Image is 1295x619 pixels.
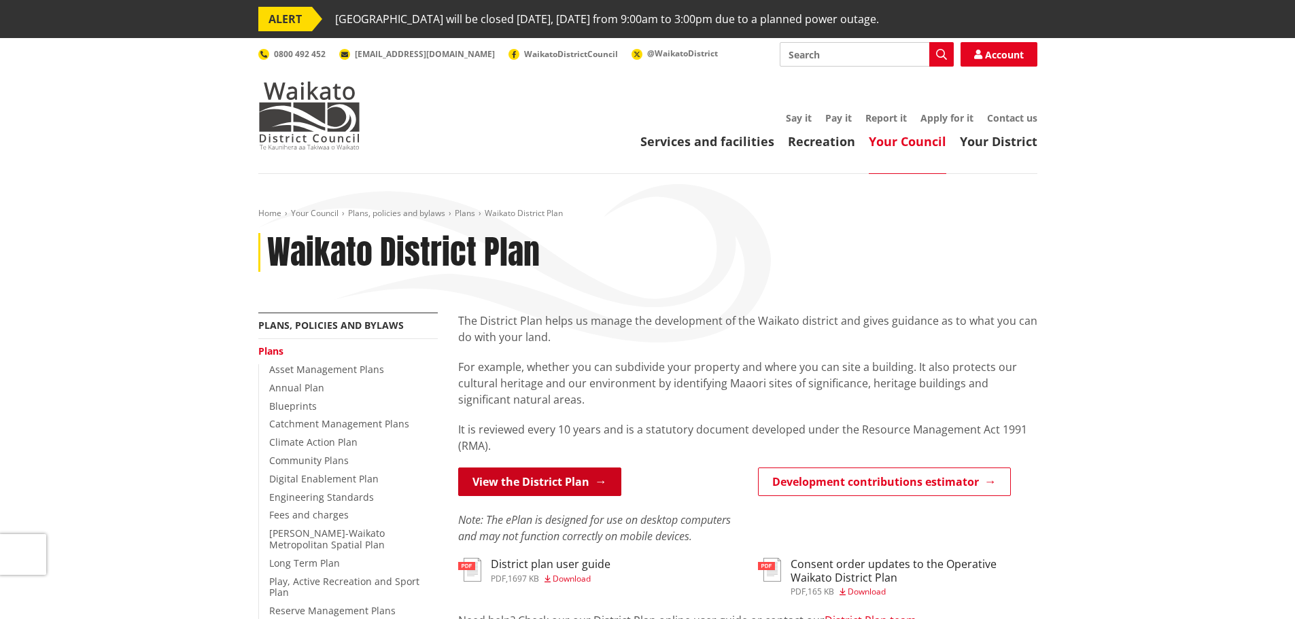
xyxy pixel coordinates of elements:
[786,111,812,124] a: Say it
[458,558,610,582] a: District plan user guide pdf,1697 KB Download
[640,133,774,149] a: Services and facilities
[791,558,1037,584] h3: Consent order updates to the Operative Waikato District Plan
[758,558,1037,595] a: Consent order updates to the Operative Waikato District Plan pdf,165 KB Download
[524,48,618,60] span: WaikatoDistrictCouncil
[961,42,1037,67] a: Account
[920,111,973,124] a: Apply for it
[269,400,317,412] a: Blueprints
[269,472,379,485] a: Digital Enablement Plan
[632,48,718,59] a: @WaikatoDistrict
[758,467,1011,496] a: Development contributions estimator
[258,319,404,332] a: Plans, policies and bylaws
[485,207,563,219] span: Waikato District Plan
[865,111,907,124] a: Report it
[491,573,506,584] span: pdf
[455,207,475,219] a: Plans
[258,208,1037,219] nav: breadcrumb
[274,48,326,60] span: 0800 492 452
[269,508,349,521] a: Fees and charges
[808,586,834,597] span: 165 KB
[553,573,591,584] span: Download
[960,133,1037,149] a: Your District
[269,575,419,599] a: Play, Active Recreation and Sport Plan
[335,7,879,31] span: [GEOGRAPHIC_DATA] will be closed [DATE], [DATE] from 9:00am to 3:00pm due to a planned power outage.
[258,207,281,219] a: Home
[291,207,339,219] a: Your Council
[491,558,610,571] h3: District plan user guide
[269,436,358,448] a: Climate Action Plan
[791,588,1037,596] div: ,
[758,558,781,582] img: document-pdf.svg
[258,7,312,31] span: ALERT
[848,586,886,597] span: Download
[258,48,326,60] a: 0800 492 452
[269,417,409,430] a: Catchment Management Plans
[508,48,618,60] a: WaikatoDistrictCouncil
[869,133,946,149] a: Your Council
[458,512,731,544] em: Note: The ePlan is designed for use on desktop computers and may not function correctly on mobile...
[647,48,718,59] span: @WaikatoDistrict
[269,604,396,617] a: Reserve Management Plans
[458,313,1037,345] p: The District Plan helps us manage the development of the Waikato district and gives guidance as t...
[258,82,360,149] img: Waikato District Council - Te Kaunihera aa Takiwaa o Waikato
[780,42,954,67] input: Search input
[269,527,385,551] a: [PERSON_NAME]-Waikato Metropolitan Spatial Plan
[458,359,1037,408] p: For example, whether you can subdivide your property and where you can site a building. It also p...
[269,381,324,394] a: Annual Plan
[458,467,621,496] a: View the District Plan
[825,111,852,124] a: Pay it
[458,421,1037,454] p: It is reviewed every 10 years and is a statutory document developed under the Resource Management...
[339,48,495,60] a: [EMAIL_ADDRESS][DOMAIN_NAME]
[267,233,540,272] h1: Waikato District Plan
[508,573,539,584] span: 1697 KB
[458,558,481,582] img: document-pdf.svg
[987,111,1037,124] a: Contact us
[491,575,610,583] div: ,
[258,344,283,357] a: Plans
[348,207,445,219] a: Plans, policies and bylaws
[269,491,374,503] a: Engineering Standards
[1232,562,1281,611] iframe: Messenger Launcher
[355,48,495,60] span: [EMAIL_ADDRESS][DOMAIN_NAME]
[269,363,384,376] a: Asset Management Plans
[269,556,340,569] a: Long Term Plan
[269,454,349,467] a: Community Plans
[791,586,806,597] span: pdf
[788,133,855,149] a: Recreation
